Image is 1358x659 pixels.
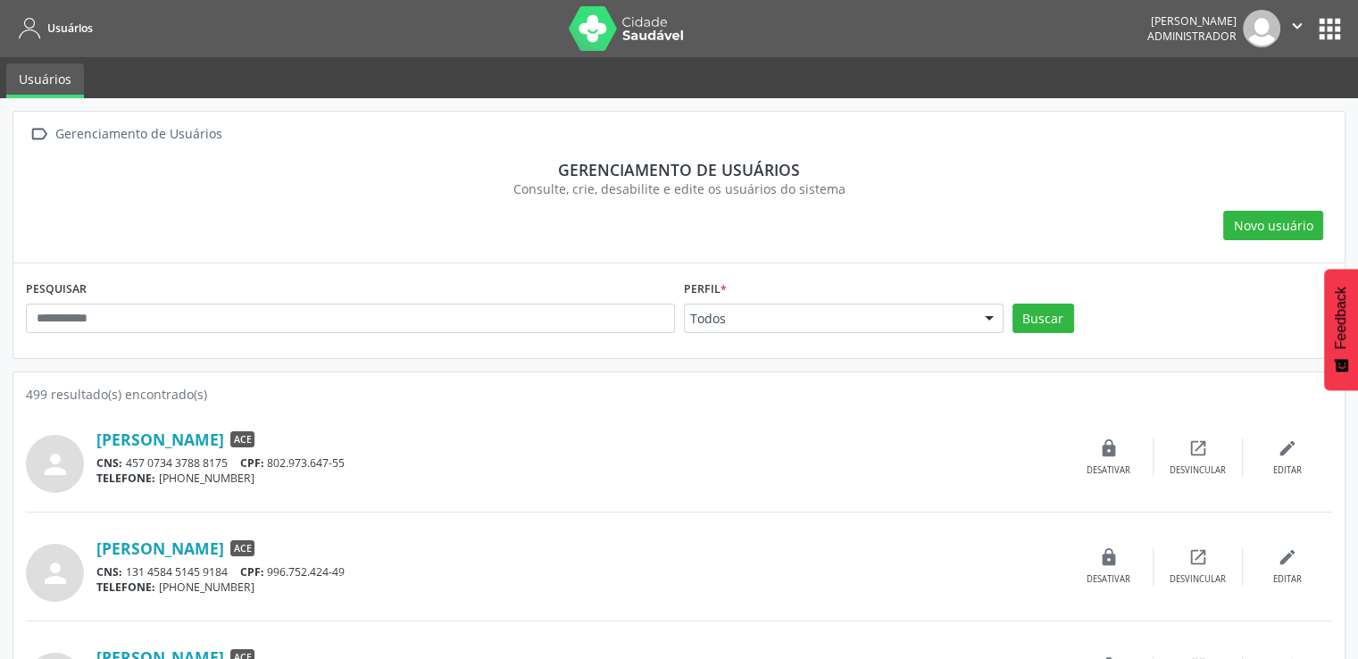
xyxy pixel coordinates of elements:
button: Buscar [1012,304,1074,334]
span: TELEFONE: [96,580,155,595]
span: Novo usuário [1234,216,1313,235]
a: Usuários [12,13,93,43]
i: person [39,557,71,589]
div: Consulte, crie, desabilite e edite os usuários do sistema [38,179,1320,198]
span: CPF: [240,455,264,471]
button:  [1280,10,1314,47]
button: apps [1314,13,1346,45]
div: [PHONE_NUMBER] [96,580,1064,595]
i: person [39,448,71,480]
div: Gerenciamento de usuários [38,160,1320,179]
label: Perfil [684,276,727,304]
a: [PERSON_NAME] [96,538,224,558]
span: ACE [230,431,254,447]
button: Feedback - Mostrar pesquisa [1324,269,1358,390]
span: Usuários [47,21,93,36]
div: 499 resultado(s) encontrado(s) [26,385,1332,404]
span: CNS: [96,455,122,471]
span: CPF: [240,564,264,580]
i:  [26,121,52,147]
span: Feedback [1333,287,1349,349]
a: [PERSON_NAME] [96,430,224,449]
div: Editar [1273,464,1302,477]
a: Usuários [6,63,84,98]
i: edit [1278,547,1297,567]
div: Desativar [1087,464,1130,477]
div: Desativar [1087,573,1130,586]
span: Todos [690,310,967,328]
div: Desvincular [1170,573,1226,586]
div: 131 4584 5145 9184 996.752.424-49 [96,564,1064,580]
span: CNS: [96,564,122,580]
div: Desvincular [1170,464,1226,477]
div: Editar [1273,573,1302,586]
i: open_in_new [1188,547,1208,567]
img: img [1243,10,1280,47]
div: [PHONE_NUMBER] [96,471,1064,486]
i: lock [1099,547,1119,567]
div: [PERSON_NAME] [1147,13,1237,29]
span: ACE [230,540,254,556]
i: lock [1099,438,1119,458]
i: edit [1278,438,1297,458]
div: 457 0734 3788 8175 802.973.647-55 [96,455,1064,471]
span: Administrador [1147,29,1237,44]
i: open_in_new [1188,438,1208,458]
label: PESQUISAR [26,276,87,304]
a:  Gerenciamento de Usuários [26,121,225,147]
div: Gerenciamento de Usuários [52,121,225,147]
span: TELEFONE: [96,471,155,486]
i:  [1287,16,1307,36]
button: Novo usuário [1223,211,1323,241]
